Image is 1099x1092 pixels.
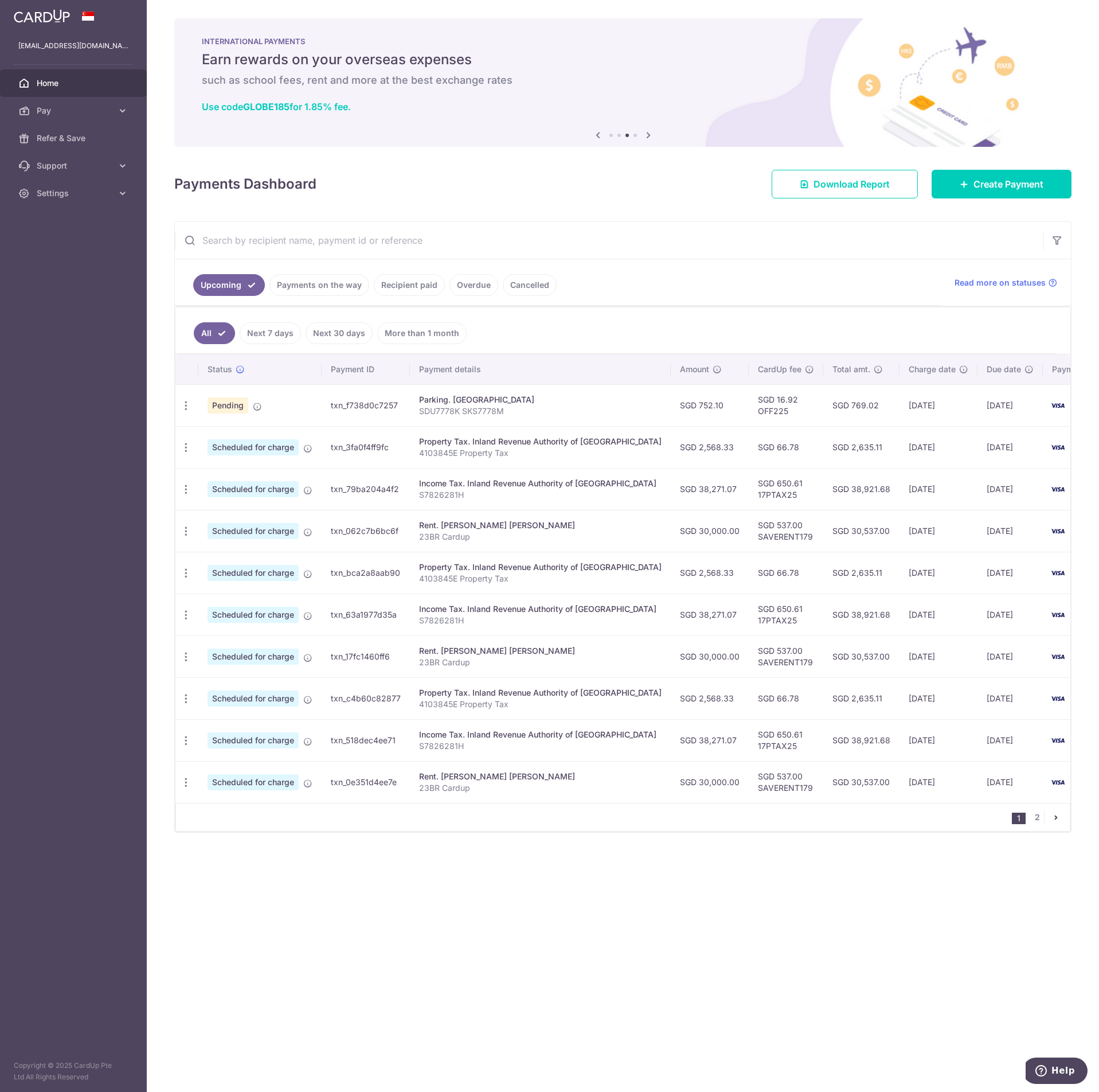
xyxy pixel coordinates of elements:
td: [DATE] [977,594,1043,635]
td: SGD 30,000.00 [671,635,749,677]
h5: Earn rewards on your overseas expenses [202,50,1044,69]
td: SGD 650.61 17PTAX25 [749,468,823,510]
td: [DATE] [977,635,1043,677]
a: Use codeGLOBE185for 1.85% fee. [202,101,351,112]
span: Scheduled for charge [208,691,299,707]
td: SGD 66.78 [749,426,823,468]
span: Pay [37,105,112,116]
td: txn_63a1977d35a [322,594,410,635]
p: 23BR Cardup [419,657,662,668]
td: [DATE] [899,677,977,719]
span: Scheduled for charge [208,774,299,790]
td: SGD 38,271.07 [671,594,749,635]
p: S7826281H [419,740,662,752]
div: Rent. [PERSON_NAME] [PERSON_NAME] [419,645,662,657]
td: [DATE] [899,552,977,594]
div: Property Tax. Inland Revenue Authority of [GEOGRAPHIC_DATA] [419,436,662,447]
span: Create Payment [973,177,1043,191]
td: [DATE] [899,719,977,761]
a: Next 30 days [306,322,373,344]
img: Bank Card [1046,650,1069,664]
td: SGD 537.00 SAVERENT179 [749,761,823,803]
p: 23BR Cardup [419,531,662,543]
span: Scheduled for charge [208,565,299,581]
span: Status [208,364,232,375]
td: txn_518dec4ee71 [322,719,410,761]
td: txn_3fa0f4ff9fc [322,426,410,468]
span: Scheduled for charge [208,523,299,539]
p: 4103845E Property Tax [419,699,662,710]
td: [DATE] [977,384,1043,426]
td: SGD 30,000.00 [671,510,749,552]
span: Home [37,77,112,89]
span: Charge date [909,364,956,375]
p: INTERNATIONAL PAYMENTS [202,37,1044,46]
img: Bank Card [1046,566,1069,580]
td: SGD 30,000.00 [671,761,749,803]
td: SGD 66.78 [749,552,823,594]
span: Scheduled for charge [208,732,299,748]
p: SDU7778K SKS7778M [419,405,662,417]
p: S7826281H [419,489,662,501]
a: Download Report [772,170,918,198]
td: txn_f738d0c7257 [322,384,410,426]
td: [DATE] [977,468,1043,510]
b: GLOBE185 [243,101,290,112]
td: [DATE] [899,468,977,510]
a: 2 [1030,810,1044,824]
span: Total amt. [832,364,870,375]
td: [DATE] [899,594,977,635]
td: SGD 2,568.33 [671,677,749,719]
div: Income Tax. Inland Revenue Authority of [GEOGRAPHIC_DATA] [419,729,662,740]
td: SGD 752.10 [671,384,749,426]
span: Scheduled for charge [208,649,299,665]
div: Income Tax. Inland Revenue Authority of [GEOGRAPHIC_DATA] [419,478,662,489]
td: SGD 2,568.33 [671,552,749,594]
td: SGD 30,537.00 [823,635,899,677]
td: SGD 769.02 [823,384,899,426]
span: Scheduled for charge [208,481,299,497]
td: txn_c4b60c82877 [322,677,410,719]
img: Bank Card [1046,524,1069,538]
td: [DATE] [899,761,977,803]
a: Next 7 days [240,322,301,344]
td: SGD 38,921.68 [823,468,899,510]
td: SGD 30,537.00 [823,510,899,552]
p: S7826281H [419,615,662,626]
td: SGD 38,271.07 [671,468,749,510]
td: txn_062c7b6bc6f [322,510,410,552]
span: Support [37,160,112,171]
td: txn_79ba204a4f2 [322,468,410,510]
td: SGD 537.00 SAVERENT179 [749,635,823,677]
span: Read more on statuses [955,277,1046,288]
input: Search by recipient name, payment id or reference [175,222,1043,259]
span: Due date [987,364,1021,375]
td: [DATE] [977,510,1043,552]
img: CardUp [14,9,70,23]
a: Cancelled [503,274,557,296]
li: 1 [1012,813,1026,824]
img: Bank Card [1046,482,1069,496]
td: SGD 2,568.33 [671,426,749,468]
span: Amount [680,364,709,375]
span: CardUp fee [758,364,801,375]
img: Bank Card [1046,734,1069,747]
td: [DATE] [899,426,977,468]
td: [DATE] [977,677,1043,719]
span: Scheduled for charge [208,439,299,455]
nav: pager [1012,804,1070,831]
td: SGD 16.92 OFF225 [749,384,823,426]
a: Recipient paid [374,274,445,296]
td: [DATE] [899,635,977,677]
td: SGD 38,921.68 [823,719,899,761]
td: SGD 38,921.68 [823,594,899,635]
td: [DATE] [899,510,977,552]
img: Bank Card [1046,608,1069,622]
h4: Payments Dashboard [174,174,316,194]
span: Download Report [814,177,890,191]
img: International Payment Banner [174,18,1071,147]
td: [DATE] [977,761,1043,803]
img: Bank Card [1046,692,1069,705]
div: Rent. [PERSON_NAME] [PERSON_NAME] [419,771,662,782]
